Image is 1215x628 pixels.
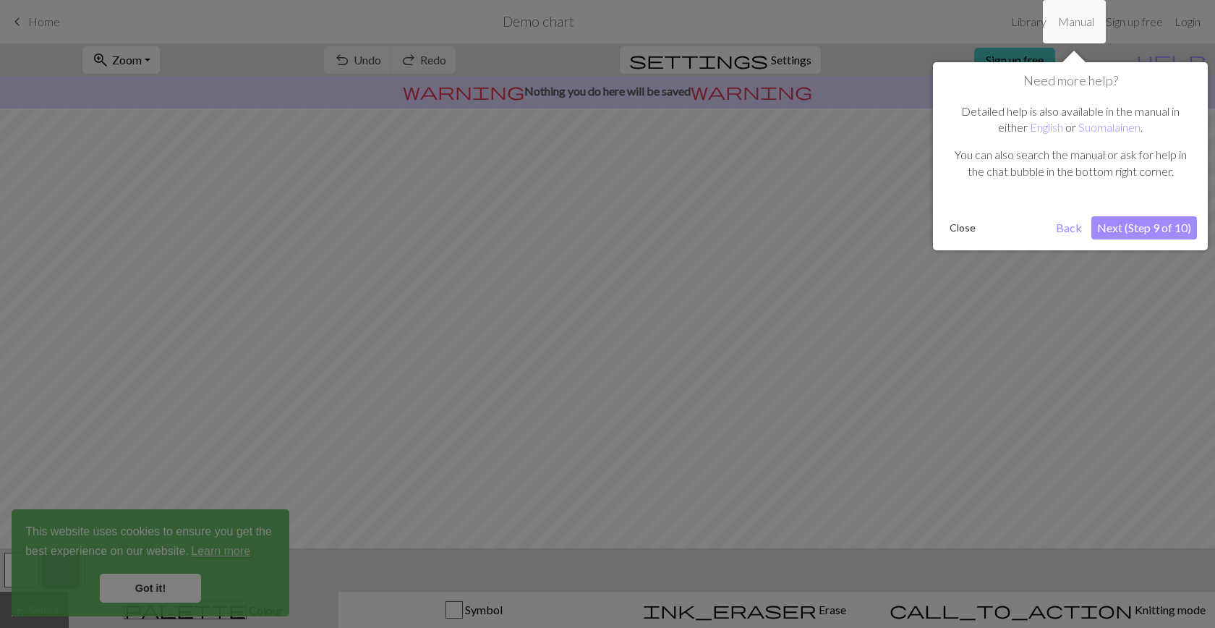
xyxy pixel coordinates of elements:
button: Back [1050,216,1088,239]
a: Suomalainen [1078,120,1141,134]
button: Close [944,217,981,239]
a: English [1030,120,1063,134]
div: Need more help? [933,62,1208,250]
p: You can also search the manual or ask for help in the chat bubble in the bottom right corner. [951,147,1190,179]
h1: Need more help? [944,73,1197,89]
button: Next (Step 9 of 10) [1091,216,1197,239]
p: Detailed help is also available in the manual in either or . [951,103,1190,136]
